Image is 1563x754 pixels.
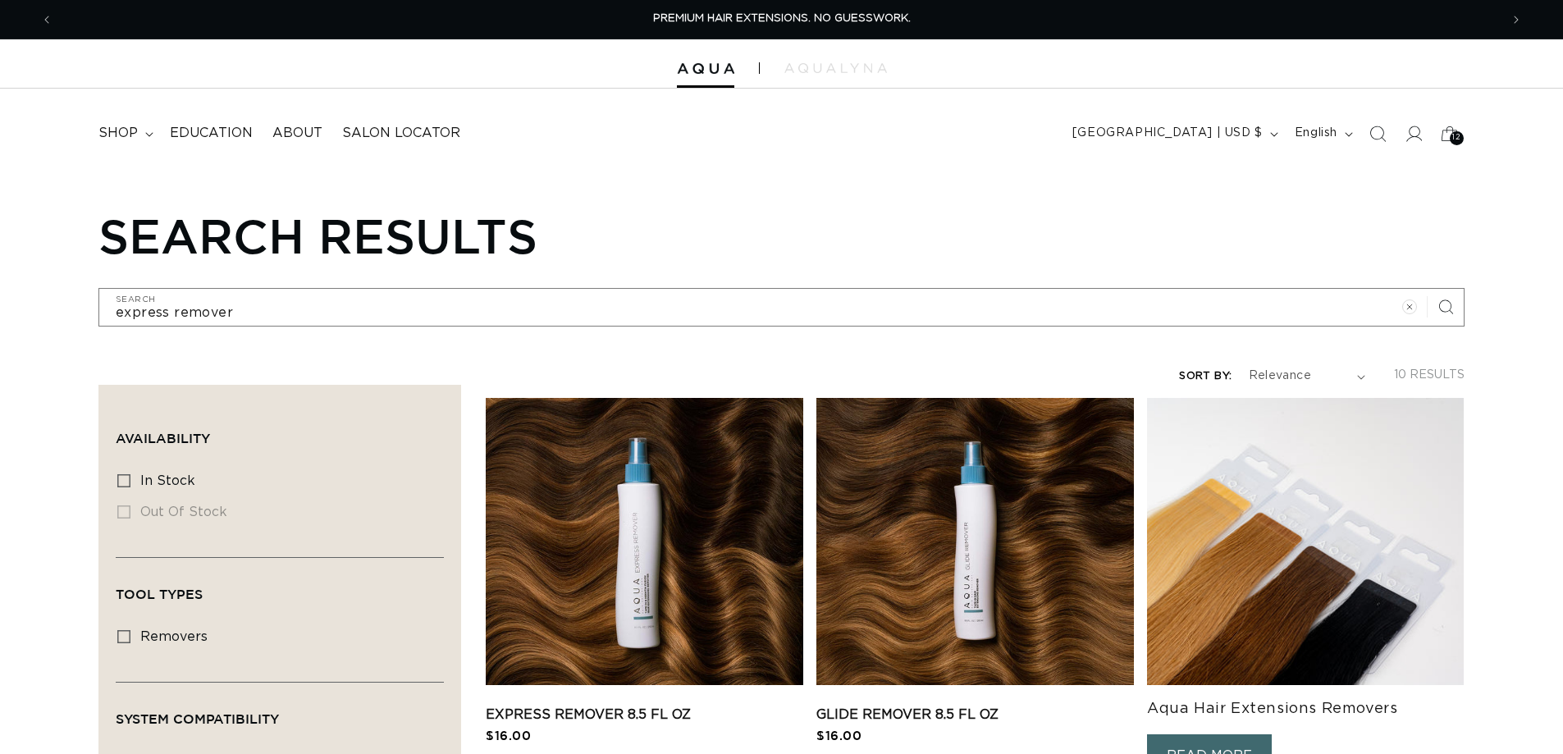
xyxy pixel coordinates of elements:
span: PREMIUM HAIR EXTENSIONS. NO GUESSWORK. [653,13,911,24]
span: In stock [140,474,195,487]
label: Sort by: [1179,371,1232,382]
a: Express Remover 8.5 fl oz [486,705,803,724]
img: Tape in Hair Extension Removers [1147,398,1464,685]
span: English [1295,125,1337,142]
h1: Search results [98,208,1465,263]
span: [GEOGRAPHIC_DATA] | USD $ [1072,125,1263,142]
span: removers [140,630,208,643]
summary: shop [89,115,160,152]
summary: Availability (0 selected) [116,402,444,461]
button: Previous announcement [29,4,65,35]
a: Salon Locator [332,115,470,152]
span: System Compatibility [116,711,279,726]
button: Clear search term [1392,289,1428,325]
input: Search [99,289,1464,326]
button: Search [1428,289,1464,325]
img: Aqua Hair Extensions [677,63,734,75]
a: Education [160,115,263,152]
button: English [1285,118,1360,149]
a: About [263,115,332,152]
h3: Aqua Hair Extensions Removers [1147,700,1465,719]
span: Education [170,125,253,142]
a: Glide Remover 8.5 fl oz [816,705,1134,724]
span: Salon Locator [342,125,460,142]
span: shop [98,125,138,142]
span: 12 [1452,131,1460,145]
span: Availability [116,431,210,446]
summary: System Compatibility (0 selected) [116,683,444,742]
span: 10 results [1394,369,1465,381]
summary: Tool Types (0 selected) [116,558,444,617]
span: About [272,125,322,142]
span: Tool Types [116,587,203,601]
button: Next announcement [1498,4,1534,35]
button: [GEOGRAPHIC_DATA] | USD $ [1063,118,1285,149]
img: aqualyna.com [784,63,887,73]
summary: Search [1360,116,1396,152]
